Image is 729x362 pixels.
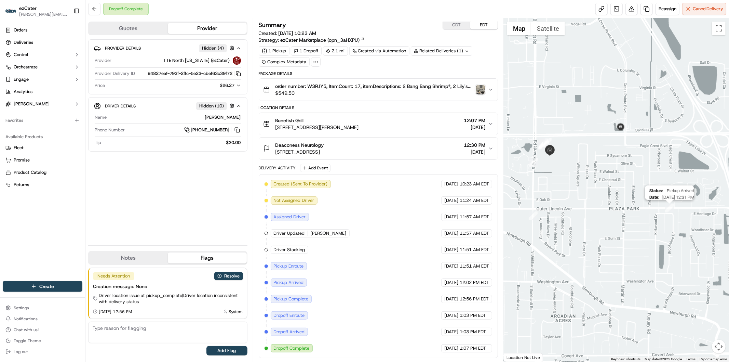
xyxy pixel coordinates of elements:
span: 12:56 PM EDT [460,296,489,302]
div: $20.00 [104,140,241,146]
button: Create [3,281,82,292]
a: Promise [5,157,80,163]
button: Flags [168,253,247,263]
a: Orders [3,25,82,36]
div: 13 [539,139,548,148]
span: [DATE] [444,197,458,204]
span: Pickup Arrived [274,280,304,286]
div: 1 Dropoff [291,46,322,56]
button: Deaconess Neurology[STREET_ADDRESS]12:30 PM[DATE] [259,138,498,159]
span: Deaconess Neurology [275,142,324,148]
span: Created: [259,30,316,37]
a: Analytics [3,86,82,97]
span: Chat with us! [14,327,39,333]
button: Resolve [214,272,243,280]
a: 💻API Documentation [55,96,112,109]
div: 1 Pickup [259,46,289,56]
span: Deliveries [14,39,33,46]
span: [PERSON_NAME] [311,230,347,236]
span: Returns [14,182,29,188]
button: Product Catalog [3,167,82,178]
span: Created (Sent To Provider) [274,181,328,187]
span: Provider Details [105,46,141,51]
span: Phone Number [95,127,125,133]
span: $549.50 [275,90,473,96]
span: Provider Delivery ID [95,70,135,77]
div: Delivery Activity [259,165,296,171]
a: 📗Knowledge Base [4,96,55,109]
button: [PERSON_NAME] [3,99,82,109]
span: Dropoff Enroute [274,312,305,319]
button: Notes [89,253,168,263]
span: [DATE] [444,296,458,302]
span: [DATE] 12:31 PM [662,195,694,200]
a: Deliveries [3,37,82,48]
span: order number: W3RJY5, ItemCount: 17, itemDescriptions: 2 Bang Bang Shrimp®, 2 Lily's Chicken®, 2 ... [275,83,473,90]
a: ezCater Marketplace (opn_3aHXPU) [281,37,365,43]
span: [DATE] [444,230,458,236]
a: Open this area in Google Maps (opens a new window) [505,353,528,362]
div: 5 [529,211,538,220]
span: $26.27 [220,82,235,88]
span: TTE North [US_STATE] (ezCater) [163,57,230,64]
span: Dropoff Arrived [274,329,305,335]
span: 1:03 PM EDT [460,312,486,319]
img: tte_north_alabama.png [233,56,241,65]
div: Related Deliveries (1) [411,46,472,56]
div: 📗 [7,100,12,105]
span: Assigned Driver [274,214,306,220]
div: 6 [539,138,548,147]
span: Price [95,82,105,89]
span: ezCater Marketplace (opn_3aHXPU) [281,37,360,43]
button: Start new chat [116,67,124,76]
input: Got a question? Start typing here... [18,44,123,51]
span: [DATE] [444,329,458,335]
a: Fleet [5,145,80,151]
a: Created via Automation [349,46,409,56]
div: 2.1 mi [323,46,348,56]
span: [DATE] [444,181,458,187]
span: 11:51 AM EDT [460,263,489,269]
button: Chat with us! [3,325,82,335]
div: 14 [543,138,552,147]
span: [DATE] [444,263,458,269]
button: Promise [3,155,82,166]
span: 10:23 AM EDT [460,181,489,187]
a: [PHONE_NUMBER] [184,126,241,134]
span: API Documentation [65,99,110,106]
span: [DATE] [464,148,485,155]
button: Hidden (10) [196,102,236,110]
span: Engage [14,76,29,82]
button: Reassign [656,3,679,15]
span: [PHONE_NUMBER] [191,127,230,133]
div: Location Not Live [504,353,543,362]
span: [STREET_ADDRESS][PERSON_NAME] [275,124,359,131]
button: Hidden (4) [199,44,236,52]
img: 1736555255976-a54dd68f-1ca7-489b-9aae-adbdc363a1c4 [7,65,19,78]
span: Driver Details [105,103,136,109]
span: 1:03 PM EDT [460,329,486,335]
div: Needs Attention [93,272,134,280]
button: Add Flag [206,346,247,355]
span: 12:30 PM [464,142,485,148]
span: Control [14,52,28,58]
button: photo_proof_of_delivery image [476,85,485,94]
span: Date : [649,195,660,200]
span: Pickup Complete [274,296,309,302]
a: Product Catalog [5,169,80,176]
span: Notifications [14,316,38,322]
button: [PERSON_NAME][EMAIL_ADDRESS][DOMAIN_NAME] [19,12,68,17]
span: System [229,309,243,314]
button: Show street map [507,22,531,35]
button: Toggle fullscreen view [712,22,726,35]
span: ezCater [19,5,37,12]
span: 1:07 PM EDT [460,345,486,351]
button: $26.27 [181,82,241,89]
span: Hidden ( 4 ) [202,45,224,51]
div: 💻 [58,100,63,105]
span: 12:07 PM [464,117,485,124]
div: Package Details [259,71,498,76]
span: Map data ©2025 Google [645,357,682,361]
